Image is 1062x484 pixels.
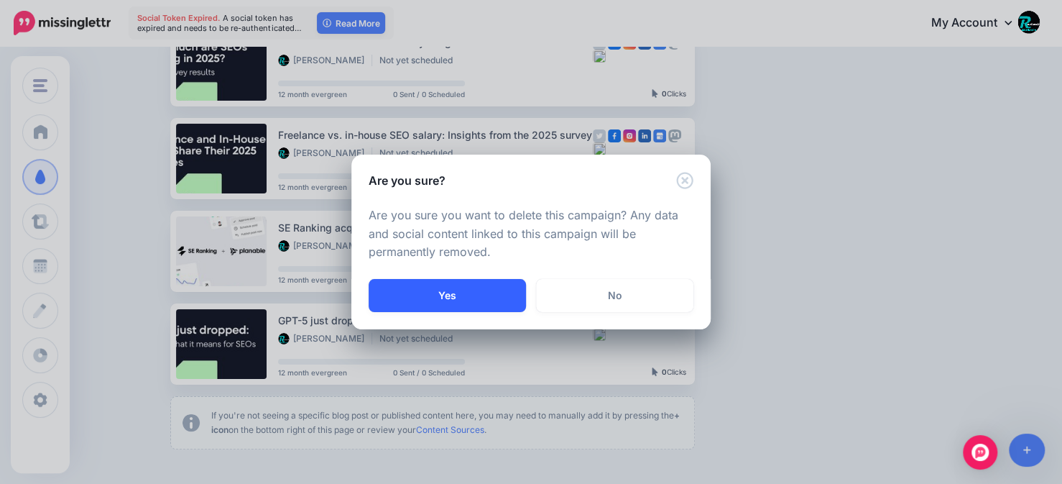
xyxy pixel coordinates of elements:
[369,172,445,189] h5: Are you sure?
[676,172,693,190] button: Close
[963,435,997,470] div: Open Intercom Messenger
[369,206,693,262] p: Are you sure you want to delete this campaign? Any data and social content linked to this campaig...
[369,279,526,312] button: Yes
[536,279,693,312] a: No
